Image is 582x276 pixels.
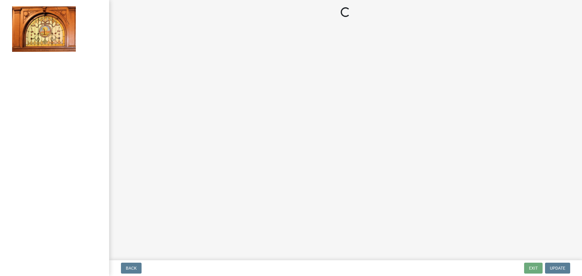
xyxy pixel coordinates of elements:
span: Update [550,266,565,271]
button: Back [121,263,142,274]
img: Jasper County, Indiana [12,6,76,52]
button: Exit [524,263,543,274]
button: Update [545,263,570,274]
span: Back [126,266,137,271]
